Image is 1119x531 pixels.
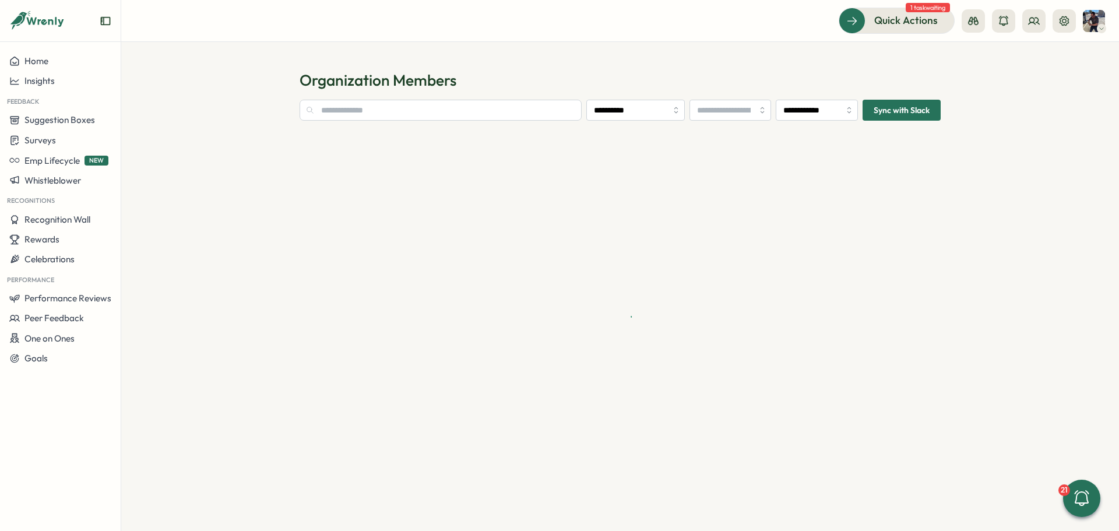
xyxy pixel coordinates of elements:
span: Peer Feedback [24,312,84,323]
span: Goals [24,353,48,364]
span: 1 task waiting [906,3,950,12]
span: Performance Reviews [24,293,111,304]
div: 21 [1058,484,1070,496]
span: Sync with Slack [874,100,930,120]
span: Celebrations [24,254,75,265]
span: Surveys [24,135,56,146]
span: NEW [85,156,108,166]
h1: Organization Members [300,70,941,90]
span: Emp Lifecycle [24,155,80,166]
span: Rewards [24,234,59,245]
span: Recognition Wall [24,214,90,225]
span: Whistleblower [24,175,81,186]
button: Expand sidebar [100,15,111,27]
button: Sync with Slack [863,100,941,121]
span: Insights [24,75,55,86]
span: Suggestion Boxes [24,114,95,125]
img: Ehren Schleicher [1083,10,1105,32]
button: Quick Actions [839,8,955,33]
span: Quick Actions [874,13,938,28]
span: One on Ones [24,333,75,344]
button: 21 [1063,480,1100,517]
span: Home [24,55,48,66]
